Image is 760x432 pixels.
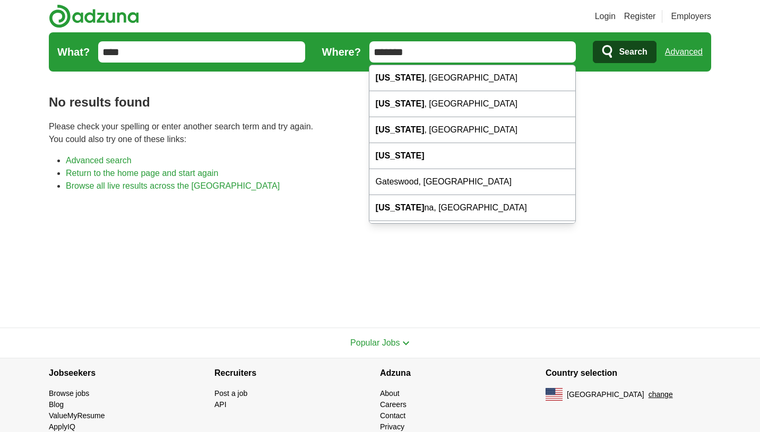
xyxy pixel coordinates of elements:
[546,388,563,401] img: US flag
[624,10,656,23] a: Register
[665,41,703,63] a: Advanced
[369,169,575,195] div: Gateswood, [GEOGRAPHIC_DATA]
[350,338,400,347] span: Popular Jobs
[49,411,105,420] a: ValueMyResume
[49,93,711,112] h1: No results found
[66,156,132,165] a: Advanced search
[369,65,575,91] div: , [GEOGRAPHIC_DATA]
[619,41,647,63] span: Search
[380,411,405,420] a: Contact
[66,181,280,190] a: Browse all live results across the [GEOGRAPHIC_DATA]
[567,389,644,400] span: [GEOGRAPHIC_DATA]
[322,44,361,60] label: Where?
[380,400,407,409] a: Careers
[376,203,425,212] strong: [US_STATE]
[376,125,425,134] strong: [US_STATE]
[380,389,400,398] a: About
[376,151,425,160] strong: [US_STATE]
[402,341,410,346] img: toggle icon
[369,117,575,143] div: , [GEOGRAPHIC_DATA]
[49,4,139,28] img: Adzuna logo
[49,422,75,431] a: ApplyIQ
[49,120,711,146] p: Please check your spelling or enter another search term and try again. You could also try one of ...
[214,389,247,398] a: Post a job
[380,422,404,431] a: Privacy
[49,201,711,311] iframe: Ads by Google
[376,73,425,82] strong: [US_STATE]
[49,400,64,409] a: Blog
[57,44,90,60] label: What?
[595,10,616,23] a: Login
[671,10,711,23] a: Employers
[376,99,425,108] strong: [US_STATE]
[369,195,575,221] div: na, [GEOGRAPHIC_DATA]
[369,91,575,117] div: , [GEOGRAPHIC_DATA]
[546,358,711,388] h4: Country selection
[369,221,575,247] div: Gadsden, [GEOGRAPHIC_DATA]
[214,400,227,409] a: API
[649,389,673,400] button: change
[66,169,218,178] a: Return to the home page and start again
[593,41,656,63] button: Search
[49,389,89,398] a: Browse jobs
